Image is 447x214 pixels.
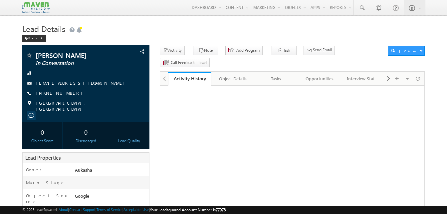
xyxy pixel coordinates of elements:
div: Activity History [173,75,206,82]
a: Activity History [168,72,211,86]
span: Send Email [313,47,332,53]
a: Terms of Service [97,207,122,212]
div: Google [73,193,149,202]
span: © 2025 LeadSquared | | | | | [22,207,226,213]
span: In Conversation [36,60,114,67]
button: Task [272,46,297,55]
span: Aukasha [75,167,92,173]
button: Add Program [225,46,263,55]
a: Opportunities [298,72,341,86]
span: Your Leadsquared Account Number is [150,207,226,212]
span: [GEOGRAPHIC_DATA], [GEOGRAPHIC_DATA] [36,100,138,112]
label: Object Source [26,193,69,205]
a: Object Details [211,72,255,86]
div: Disengaged [68,138,104,144]
a: Interview Status [341,72,385,86]
div: Lead Quality [111,138,147,144]
button: Call Feedback - Lead [160,58,210,68]
div: Back [22,35,46,42]
div: 0 [24,126,61,138]
div: Object Actions [391,47,419,53]
div: Tasks [260,75,292,83]
button: Send Email [304,46,335,55]
a: Back [22,35,49,40]
div: Opportunities [304,75,335,83]
div: 0 [68,126,104,138]
button: Object Actions [388,46,425,56]
div: Object Score [24,138,61,144]
span: Lead Properties [25,154,61,161]
div: Object Details [217,75,249,83]
label: Owner [26,167,42,173]
a: About [59,207,68,212]
span: [PHONE_NUMBER] [36,90,86,97]
button: Activity [160,46,185,55]
div: Interview Status [347,75,379,83]
button: Note [193,46,218,55]
a: [EMAIL_ADDRESS][DOMAIN_NAME] [36,80,128,86]
img: Custom Logo [22,2,50,13]
a: Acceptable Use [123,207,149,212]
span: Lead Details [22,23,65,34]
a: Tasks [255,72,298,86]
span: [PERSON_NAME] [36,52,114,59]
div: -- [111,126,147,138]
span: 77978 [216,207,226,212]
span: Call Feedback - Lead [171,60,207,66]
span: Add Program [236,47,260,53]
a: Contact Support [69,207,96,212]
label: Main Stage [26,180,65,186]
